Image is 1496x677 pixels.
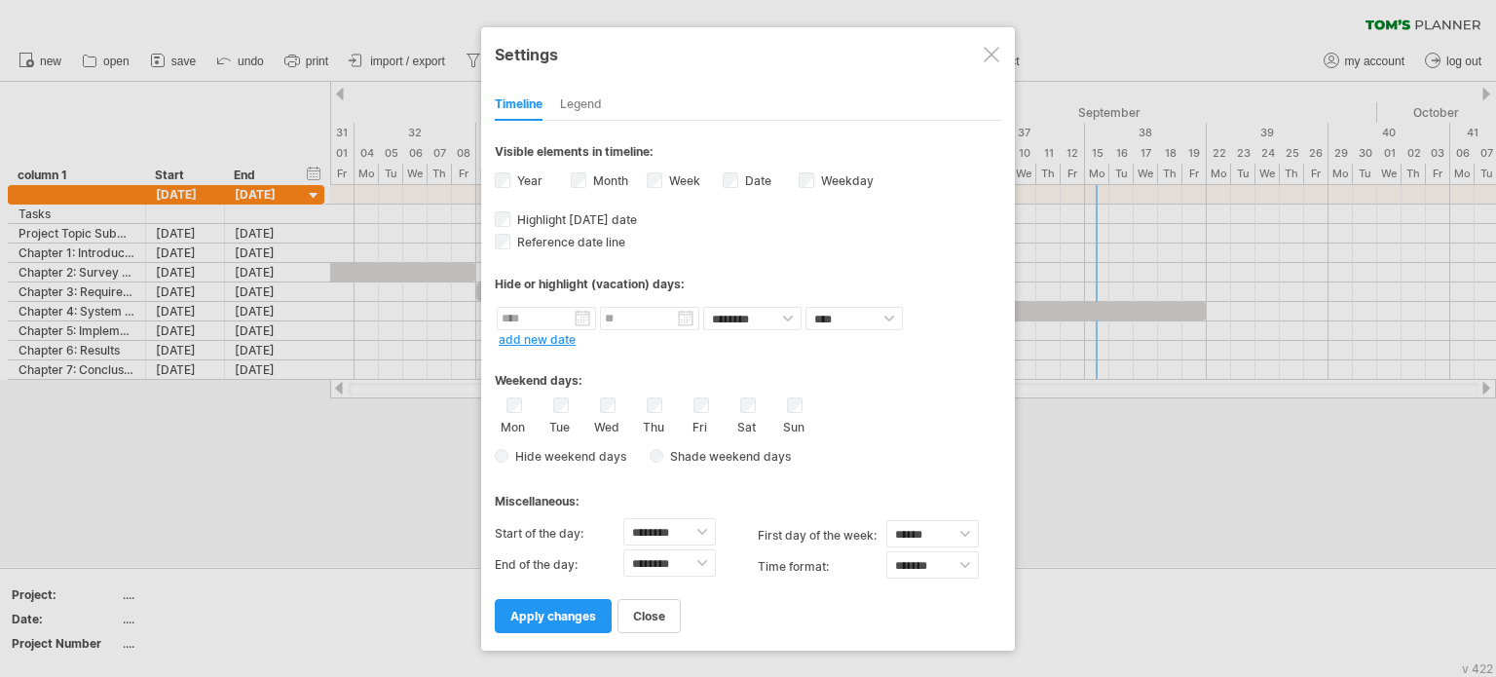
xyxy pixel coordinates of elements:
[758,551,886,583] label: Time format:
[513,173,542,188] label: Year
[758,520,886,551] label: first day of the week:
[495,549,623,581] label: End of the day:
[508,449,626,464] span: Hide weekend days
[495,355,1001,393] div: Weekend days:
[513,212,637,227] span: Highlight [DATE] date
[499,332,576,347] a: add new date
[495,518,623,549] label: Start of the day:
[495,144,1001,165] div: Visible elements in timeline:
[663,449,791,464] span: Shade weekend days
[560,90,602,121] div: Legend
[641,416,665,434] label: Thu
[589,173,628,188] label: Month
[594,416,618,434] label: Wed
[495,599,612,633] a: apply changes
[495,90,542,121] div: Timeline
[495,277,1001,291] div: Hide or highlight (vacation) days:
[817,173,874,188] label: Weekday
[501,416,525,434] label: Mon
[510,609,596,623] span: apply changes
[617,599,681,633] a: close
[547,416,572,434] label: Tue
[633,609,665,623] span: close
[665,173,700,188] label: Week
[495,475,1001,513] div: Miscellaneous:
[495,36,1001,71] div: Settings
[734,416,759,434] label: Sat
[513,235,625,249] span: Reference date line
[741,173,771,188] label: Date
[688,416,712,434] label: Fri
[781,416,805,434] label: Sun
